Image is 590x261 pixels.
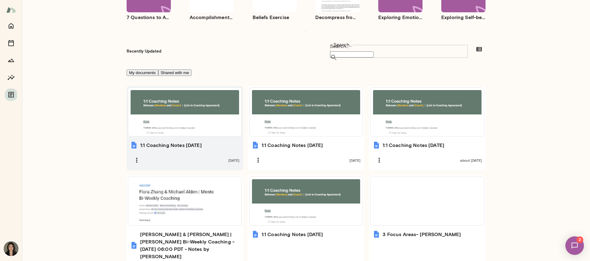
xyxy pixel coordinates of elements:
[140,141,202,149] h6: 1:1 Coaching Notes [DATE]
[383,141,444,149] h6: 1:1 Coaching Notes [DATE]
[378,14,423,21] h6: Exploring Emotions: Fear
[262,231,323,238] h6: 1:1 Coaching Notes [DATE]
[130,141,138,149] img: 1:1 Coaching Notes August 26, 2025
[6,4,16,16] img: Mento
[460,158,482,163] span: about [DATE]
[330,43,468,50] label: Search...
[349,158,360,163] span: [DATE]
[5,37,17,49] button: Sessions
[252,141,259,149] img: 1:1 Coaching Notes August 12, 2025
[140,231,239,260] h6: [PERSON_NAME] & [PERSON_NAME] | [PERSON_NAME] Bi-Weekly Coaching - [DATE] 06:00 PDT - Notes by [P...
[127,69,486,76] div: documents tabs
[158,69,192,76] button: Shared with me
[252,231,259,238] img: 1:1 Coaching Notes July 1, 2025
[5,54,17,66] button: Growth Plan
[5,20,17,32] button: Home
[5,89,17,101] button: Documents
[127,14,171,21] h6: 7 Questions to Achieving Your Goals
[383,231,461,238] h6: 3 Focus Areas- [PERSON_NAME]
[441,14,486,21] h6: Exploring Self-beliefs: Failures
[262,141,323,149] h6: 1:1 Coaching Notes [DATE]
[253,14,297,21] h6: Beliefs Exercise
[190,14,234,21] h6: Accomplishment Tracker
[127,69,158,76] button: My documents
[4,241,18,256] img: Flora Zhang
[373,141,380,149] img: 1:1 Coaching Notes August 1, 2025
[127,48,161,54] h5: Recently Updated
[130,242,138,249] img: Flora Zhang & Michael Alden | Mento Bi-Weekly Coaching - 2025/08/01 06:00 PDT - Notes by Gemini
[315,14,360,21] h6: Decompress from a Job
[373,231,380,238] img: 3 Focus Areas- Flora Zhang
[5,71,17,84] button: Insights
[228,158,239,163] span: [DATE]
